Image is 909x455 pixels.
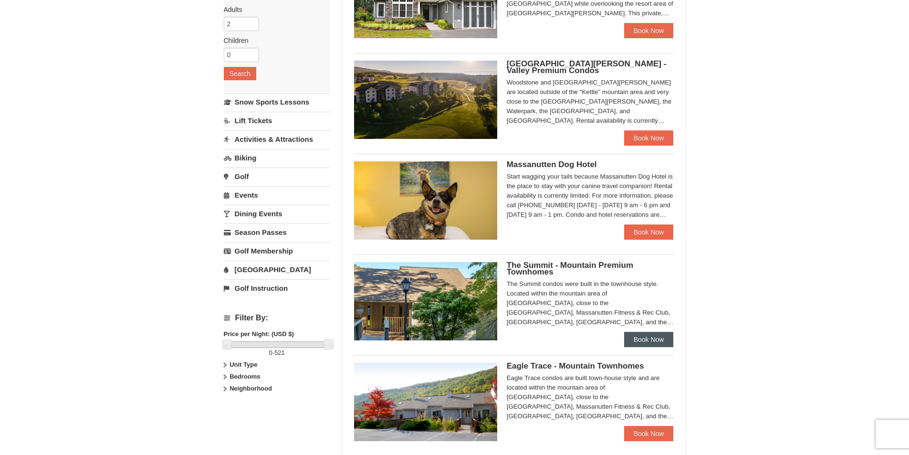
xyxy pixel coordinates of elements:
[224,279,330,297] a: Golf Instruction
[224,205,330,222] a: Dining Events
[224,348,330,358] label: -
[224,330,294,338] strong: Price per Night: (USD $)
[354,61,497,139] img: 19219041-4-ec11c166.jpg
[507,59,667,75] span: [GEOGRAPHIC_DATA][PERSON_NAME] - Valley Premium Condos
[624,130,674,146] a: Book Now
[354,262,497,340] img: 19219034-1-0eee7e00.jpg
[354,161,497,240] img: 27428181-5-81c892a3.jpg
[224,168,330,185] a: Golf
[624,224,674,240] a: Book Now
[224,5,323,14] label: Adults
[224,93,330,111] a: Snow Sports Lessons
[230,385,272,392] strong: Neighborhood
[224,130,330,148] a: Activities & Attractions
[269,349,272,356] span: 0
[230,373,260,380] strong: Bedrooms
[224,149,330,167] a: Biking
[507,160,597,169] span: Massanutten Dog Hotel
[224,242,330,260] a: Golf Membership
[274,349,285,356] span: 521
[507,172,674,220] div: Start wagging your tails because Massanutten Dog Hotel is the place to stay with your canine trav...
[624,332,674,347] a: Book Now
[507,261,633,276] span: The Summit - Mountain Premium Townhomes
[354,363,497,441] img: 19218983-1-9b289e55.jpg
[224,223,330,241] a: Season Passes
[224,36,323,45] label: Children
[224,261,330,278] a: [GEOGRAPHIC_DATA]
[224,112,330,129] a: Lift Tickets
[507,361,644,370] span: Eagle Trace - Mountain Townhomes
[507,373,674,421] div: Eagle Trace condos are built town-house style and are located within the mountain area of [GEOGRA...
[507,279,674,327] div: The Summit condos were built in the townhouse style. Located within the mountain area of [GEOGRAP...
[224,314,330,322] h4: Filter By:
[624,23,674,38] a: Book Now
[230,361,257,368] strong: Unit Type
[624,426,674,441] a: Book Now
[224,186,330,204] a: Events
[224,67,256,80] button: Search
[507,78,674,126] div: Woodstone and [GEOGRAPHIC_DATA][PERSON_NAME] are located outside of the "Kettle" mountain area an...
